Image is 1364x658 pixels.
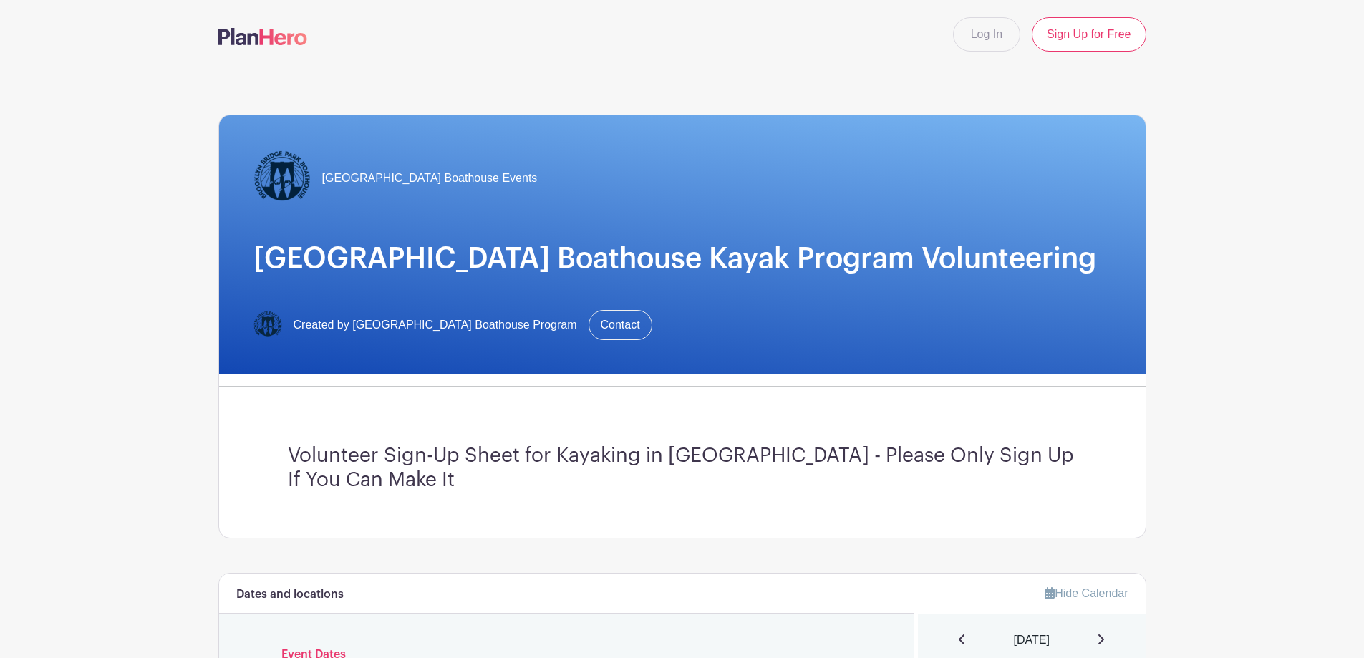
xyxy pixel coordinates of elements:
img: logo-507f7623f17ff9eddc593b1ce0a138ce2505c220e1c5a4e2b4648c50719b7d32.svg [218,28,307,45]
a: Contact [589,310,652,340]
h6: Dates and locations [236,588,344,601]
h3: Volunteer Sign-Up Sheet for Kayaking in [GEOGRAPHIC_DATA] - Please Only Sign Up If You Can Make It [288,444,1077,492]
a: Hide Calendar [1045,587,1128,599]
a: Log In [953,17,1020,52]
span: [GEOGRAPHIC_DATA] Boathouse Events [322,170,538,187]
span: [DATE] [1014,632,1050,649]
a: Sign Up for Free [1032,17,1146,52]
span: Created by [GEOGRAPHIC_DATA] Boathouse Program [294,316,577,334]
h1: [GEOGRAPHIC_DATA] Boathouse Kayak Program Volunteering [253,241,1111,276]
img: Logo-Title.png [253,150,311,207]
img: Logo-Title.png [253,311,282,339]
